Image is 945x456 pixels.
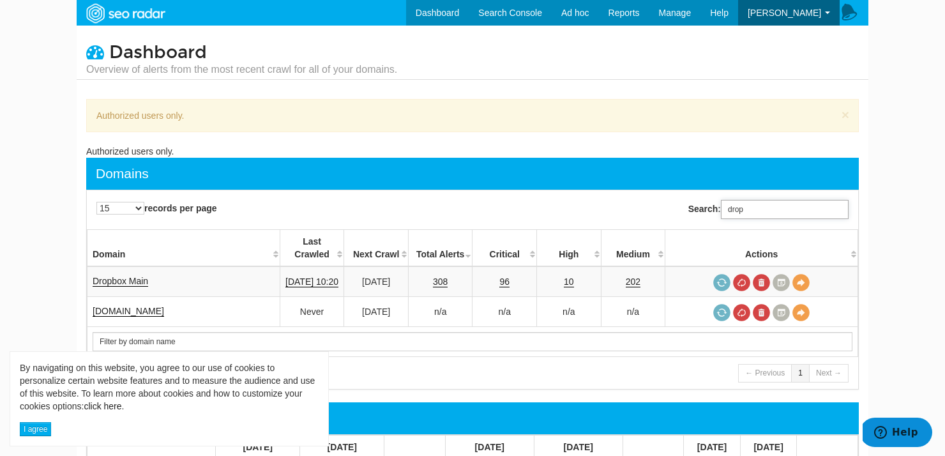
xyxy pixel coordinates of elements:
[601,297,665,327] td: n/a
[93,332,852,351] input: Search
[472,230,537,267] th: Critical: activate to sort column descending
[93,306,164,317] a: [DOMAIN_NAME]
[344,230,409,267] th: Next Crawl: activate to sort column descending
[408,297,472,327] td: n/a
[280,230,344,267] th: Last Crawled: activate to sort column descending
[738,364,792,383] a: ← Previous
[86,63,397,77] small: Overview of alerts from the most recent crawl for all of your domains.
[863,418,932,450] iframe: Opens a widget where you can find more information
[96,164,149,183] div: Domains
[792,304,810,321] a: View Domain Overview
[499,277,510,287] a: 96
[109,42,207,63] span: Dashboard
[81,2,169,25] img: SEORadar
[809,364,849,383] a: Next →
[713,304,730,321] a: Request a crawl
[87,230,280,267] th: Domain: activate to sort column ascending
[753,304,770,321] a: Delete most recent audit
[842,108,849,121] button: ×
[86,99,859,132] div: Authorized users only.
[96,202,217,215] label: records per page
[408,230,472,267] th: Total Alerts: activate to sort column ascending
[96,202,144,215] select: records per page
[93,276,148,287] a: Dropbox Main
[710,8,729,18] span: Help
[20,422,51,436] button: I agree
[433,277,448,287] a: 308
[86,145,859,158] div: Authorized users only.
[344,297,409,327] td: [DATE]
[537,230,601,267] th: High: activate to sort column descending
[733,304,750,321] a: Cancel in-progress audit
[86,43,104,61] i: 
[773,304,790,321] a: Crawl History
[665,230,858,267] th: Actions: activate to sort column ascending
[561,8,589,18] span: Ad hoc
[537,297,601,327] td: n/a
[20,361,319,413] div: By navigating on this website, you agree to our use of cookies to personalize certain website fea...
[601,230,665,267] th: Medium: activate to sort column descending
[609,8,640,18] span: Reports
[688,200,849,219] label: Search:
[564,277,574,287] a: 10
[344,266,409,297] td: [DATE]
[84,401,121,411] a: click here
[285,277,338,287] a: [DATE] 10:20
[733,274,750,291] a: Cancel in-progress audit
[280,297,344,327] td: Never
[626,277,640,287] a: 202
[773,274,790,291] a: Crawl History
[721,200,849,219] input: Search:
[472,297,537,327] td: n/a
[713,274,730,291] a: Request a crawl
[791,364,810,383] a: 1
[753,274,770,291] a: Delete most recent audit
[792,274,810,291] a: View Domain Overview
[748,8,821,18] span: [PERSON_NAME]
[659,8,692,18] span: Manage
